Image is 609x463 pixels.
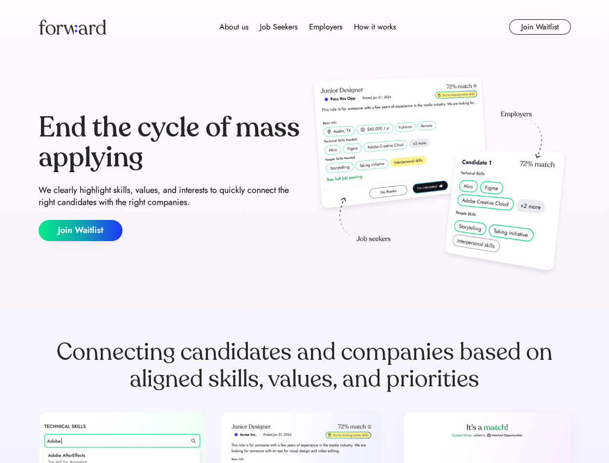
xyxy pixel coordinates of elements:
img: hero-image.png [309,73,571,281]
div: Job Seekers [260,21,298,33]
div: Connecting candidates and companies based on aligned skills, values, and priorities [39,339,571,393]
div: End the cycle of mass applying [39,113,301,172]
img: Forward logo [39,19,106,35]
div: How it works [354,21,396,33]
div: About us [219,21,248,33]
button: Join Waitlist [509,19,571,35]
div: We clearly highlight skills, values, and interests to quickly connect the right candidates with t... [39,184,301,208]
button: Join Waitlist [39,220,122,241]
div: Employers [309,21,342,33]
